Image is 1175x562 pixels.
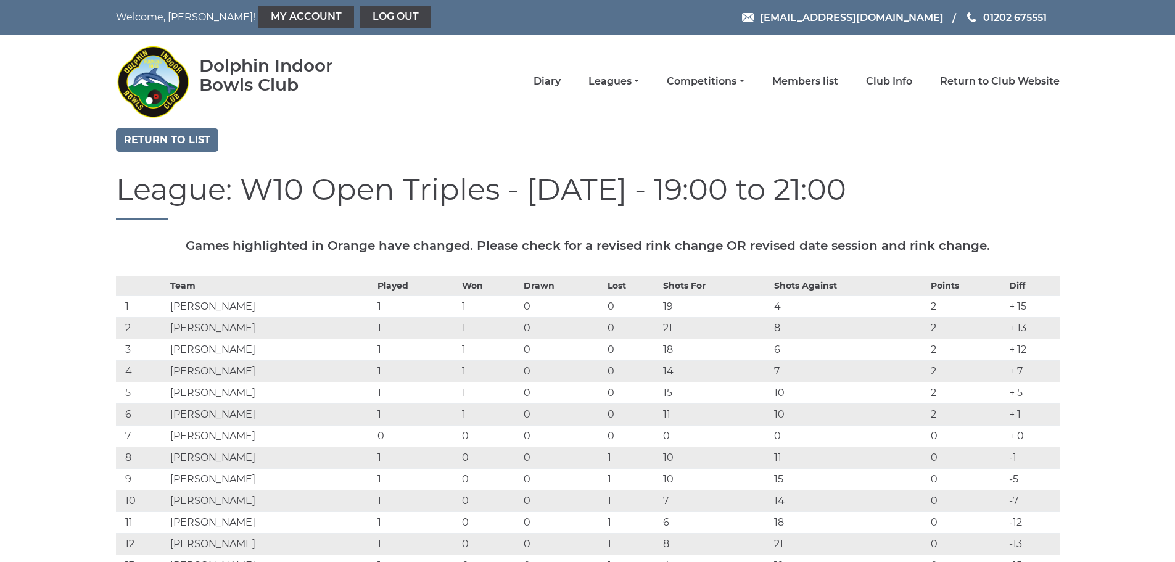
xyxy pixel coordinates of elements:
a: Club Info [866,75,912,88]
td: 0 [928,425,1006,447]
td: 1 [116,295,168,317]
td: 2 [116,317,168,339]
th: Played [374,276,458,295]
td: 6 [771,339,928,360]
td: 7 [771,360,928,382]
td: [PERSON_NAME] [167,533,374,555]
td: [PERSON_NAME] [167,490,374,511]
td: 11 [116,511,168,533]
td: 0 [604,317,661,339]
td: 0 [521,317,604,339]
td: [PERSON_NAME] [167,511,374,533]
span: [EMAIL_ADDRESS][DOMAIN_NAME] [760,11,944,23]
td: 1 [374,511,458,533]
td: [PERSON_NAME] [167,295,374,317]
td: 1 [604,468,661,490]
td: 1 [374,533,458,555]
td: [PERSON_NAME] [167,339,374,360]
th: Team [167,276,374,295]
td: + 15 [1006,295,1059,317]
td: [PERSON_NAME] [167,317,374,339]
td: 0 [521,447,604,468]
th: Lost [604,276,661,295]
td: 1 [604,447,661,468]
td: 1 [374,382,458,403]
td: 8 [771,317,928,339]
td: 0 [521,295,604,317]
h1: League: W10 Open Triples - [DATE] - 19:00 to 21:00 [116,173,1060,220]
td: + 1 [1006,403,1059,425]
td: 0 [604,425,661,447]
th: Diff [1006,276,1059,295]
td: 18 [660,339,770,360]
td: 1 [374,339,458,360]
td: 15 [660,382,770,403]
td: 1 [374,295,458,317]
td: 8 [116,447,168,468]
td: + 5 [1006,382,1059,403]
a: Log out [360,6,431,28]
a: Phone us 01202 675551 [965,10,1047,25]
td: 0 [459,447,521,468]
td: 14 [771,490,928,511]
a: Members list [772,75,838,88]
td: 10 [116,490,168,511]
td: 1 [374,447,458,468]
td: 11 [660,403,770,425]
th: Drawn [521,276,604,295]
td: 1 [374,360,458,382]
td: 1 [459,360,521,382]
td: -7 [1006,490,1059,511]
td: 0 [459,511,521,533]
td: 21 [771,533,928,555]
td: 0 [374,425,458,447]
td: + 0 [1006,425,1059,447]
td: -12 [1006,511,1059,533]
td: 2 [928,360,1006,382]
td: 4 [771,295,928,317]
td: 1 [459,339,521,360]
td: 2 [928,317,1006,339]
td: 0 [928,447,1006,468]
td: 8 [660,533,770,555]
td: [PERSON_NAME] [167,403,374,425]
th: Shots Against [771,276,928,295]
td: + 13 [1006,317,1059,339]
td: 1 [374,468,458,490]
td: 0 [521,425,604,447]
td: 0 [771,425,928,447]
td: [PERSON_NAME] [167,468,374,490]
img: Dolphin Indoor Bowls Club [116,38,190,125]
td: 10 [660,447,770,468]
a: Diary [534,75,561,88]
a: Leagues [588,75,639,88]
td: [PERSON_NAME] [167,382,374,403]
td: [PERSON_NAME] [167,360,374,382]
td: 0 [604,382,661,403]
img: Phone us [967,12,976,22]
td: 1 [459,403,521,425]
td: 0 [604,339,661,360]
td: 10 [660,468,770,490]
td: 0 [521,533,604,555]
td: 10 [771,382,928,403]
td: 2 [928,339,1006,360]
a: Competitions [667,75,744,88]
td: 7 [660,490,770,511]
td: 14 [660,360,770,382]
td: 0 [928,511,1006,533]
td: 1 [604,511,661,533]
td: 1 [374,403,458,425]
td: 0 [459,533,521,555]
span: 01202 675551 [983,11,1047,23]
td: 0 [604,295,661,317]
td: 0 [604,403,661,425]
a: Return to list [116,128,218,152]
td: + 7 [1006,360,1059,382]
td: 1 [604,490,661,511]
td: 0 [928,490,1006,511]
td: [PERSON_NAME] [167,447,374,468]
a: Return to Club Website [940,75,1060,88]
td: 1 [459,295,521,317]
td: 18 [771,511,928,533]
